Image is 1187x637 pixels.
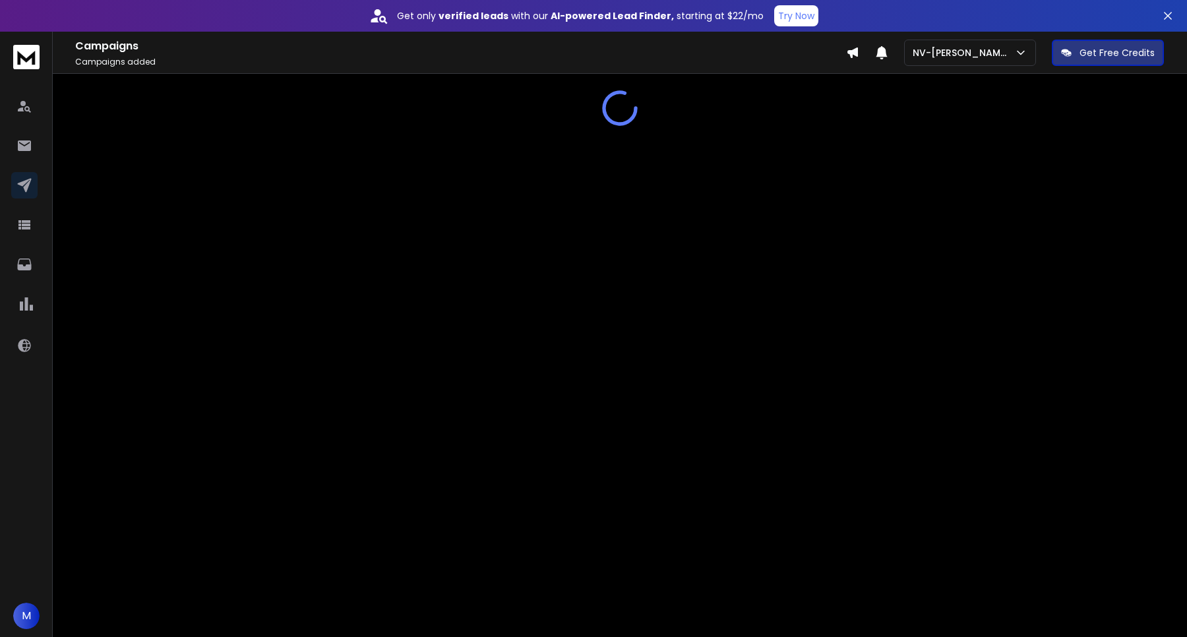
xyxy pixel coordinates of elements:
button: Try Now [774,5,818,26]
p: NV-[PERSON_NAME] [913,46,1014,59]
strong: verified leads [439,9,508,22]
h1: Campaigns [75,38,846,54]
img: logo [13,45,40,69]
p: Try Now [778,9,814,22]
p: Get only with our starting at $22/mo [397,9,764,22]
p: Campaigns added [75,57,846,67]
button: M [13,603,40,629]
p: Get Free Credits [1080,46,1155,59]
button: Get Free Credits [1052,40,1164,66]
strong: AI-powered Lead Finder, [551,9,674,22]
